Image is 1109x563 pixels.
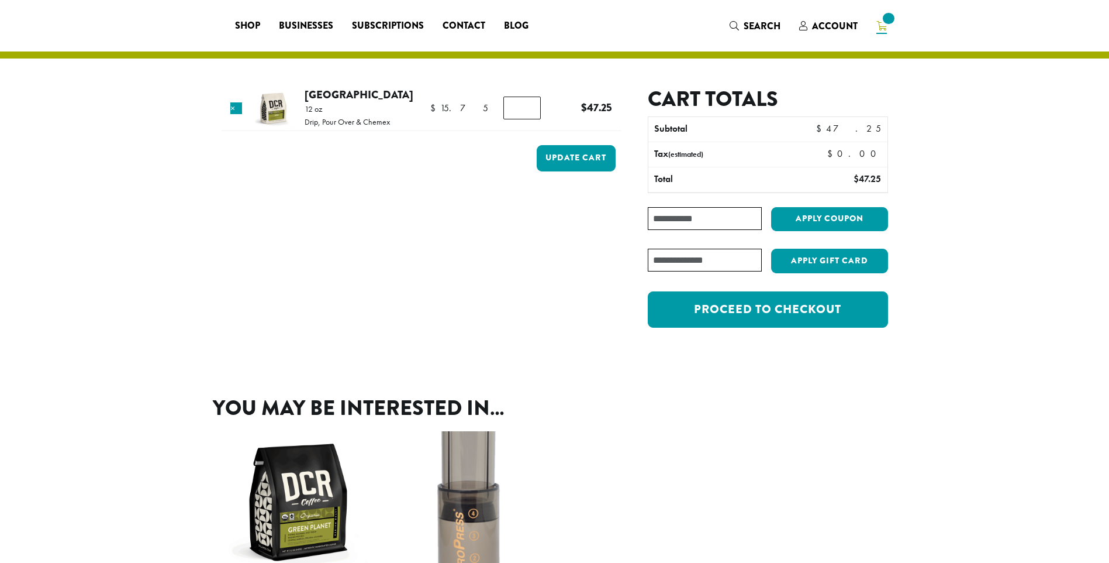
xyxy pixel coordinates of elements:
[443,19,485,33] span: Contact
[771,249,888,273] button: Apply Gift Card
[854,173,859,185] span: $
[226,16,270,35] a: Shop
[504,19,528,33] span: Blog
[648,167,792,192] th: Total
[581,99,587,115] span: $
[771,207,888,231] button: Apply coupon
[352,19,424,33] span: Subscriptions
[648,117,792,142] th: Subtotal
[503,97,541,119] input: Product quantity
[430,102,488,114] bdi: 15.75
[648,142,817,167] th: Tax
[827,147,882,160] bdi: 0.00
[305,118,390,126] p: Drip, Pour Over & Chemex
[305,87,413,102] a: [GEOGRAPHIC_DATA]
[854,173,881,185] bdi: 47.25
[254,90,292,128] img: Peru
[430,102,440,114] span: $
[744,19,780,33] span: Search
[581,99,612,115] bdi: 47.25
[720,16,790,36] a: Search
[668,149,703,159] small: (estimated)
[537,145,616,171] button: Update cart
[648,87,887,112] h2: Cart totals
[230,102,242,114] a: Remove this item
[827,147,837,160] span: $
[816,122,881,135] bdi: 47.25
[305,105,390,113] p: 12 oz
[812,19,858,33] span: Account
[816,122,826,135] span: $
[213,396,897,421] h2: You may be interested in…
[648,291,887,328] a: Proceed to checkout
[235,19,260,33] span: Shop
[279,19,333,33] span: Businesses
